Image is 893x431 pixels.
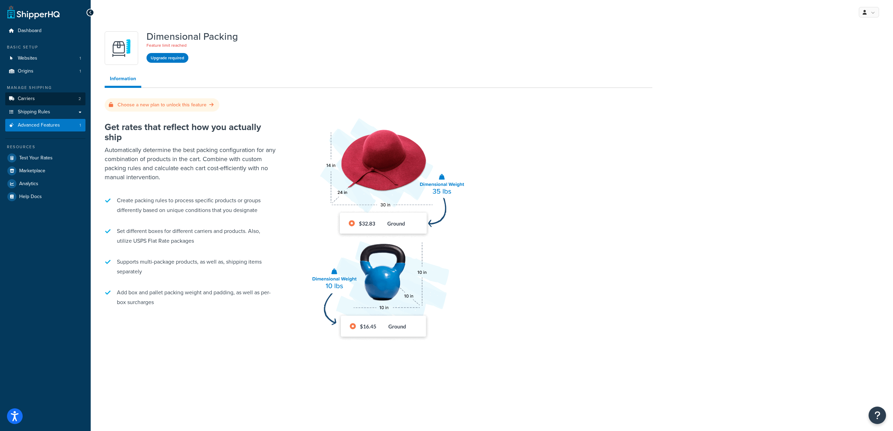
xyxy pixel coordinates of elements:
[105,192,279,219] li: Create packing rules to process specific products or groups differently based on unique condition...
[19,181,38,187] span: Analytics
[5,65,85,78] li: Origins
[19,194,42,200] span: Help Docs
[78,96,81,102] span: 2
[869,407,886,424] button: Open Resource Center
[5,177,85,190] a: Analytics
[5,52,85,65] li: Websites
[18,28,42,34] span: Dashboard
[5,190,85,203] a: Help Docs
[105,72,141,88] a: Information
[5,144,85,150] div: Resources
[80,55,81,61] span: 1
[80,68,81,74] span: 1
[18,96,35,102] span: Carriers
[18,68,33,74] span: Origins
[300,101,467,352] img: Dimensional Shipping
[109,36,134,60] img: DTVBYsAAAAAASUVORK5CYII=
[18,55,37,61] span: Websites
[105,284,279,311] li: Add box and pallet packing weight and padding, as well as per-box surcharges
[5,65,85,78] a: Origins1
[5,52,85,65] a: Websites1
[18,122,60,128] span: Advanced Features
[105,145,279,182] p: Automatically determine the best packing configuration for any combination of products in the car...
[105,254,279,280] li: Supports multi-package products, as well as, shipping items separately
[105,223,279,249] li: Set different boxes for different carriers and products. Also, utilize USPS Flat Rate packages
[109,101,215,108] a: Choose a new plan to unlock this feature
[5,119,85,132] a: Advanced Features1
[80,122,81,128] span: 1
[5,92,85,105] a: Carriers2
[5,152,85,164] a: Test Your Rates
[5,85,85,91] div: Manage Shipping
[5,44,85,50] div: Basic Setup
[5,119,85,132] li: Advanced Features
[5,106,85,119] a: Shipping Rules
[19,155,53,161] span: Test Your Rates
[5,165,85,177] a: Marketplace
[18,109,50,115] span: Shipping Rules
[19,168,45,174] span: Marketplace
[147,42,238,49] p: Feature limit reached
[5,92,85,105] li: Carriers
[105,122,279,142] h2: Get rates that reflect how you actually ship
[147,31,238,42] h1: Dimensional Packing
[5,24,85,37] a: Dashboard
[147,53,188,63] button: Upgrade required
